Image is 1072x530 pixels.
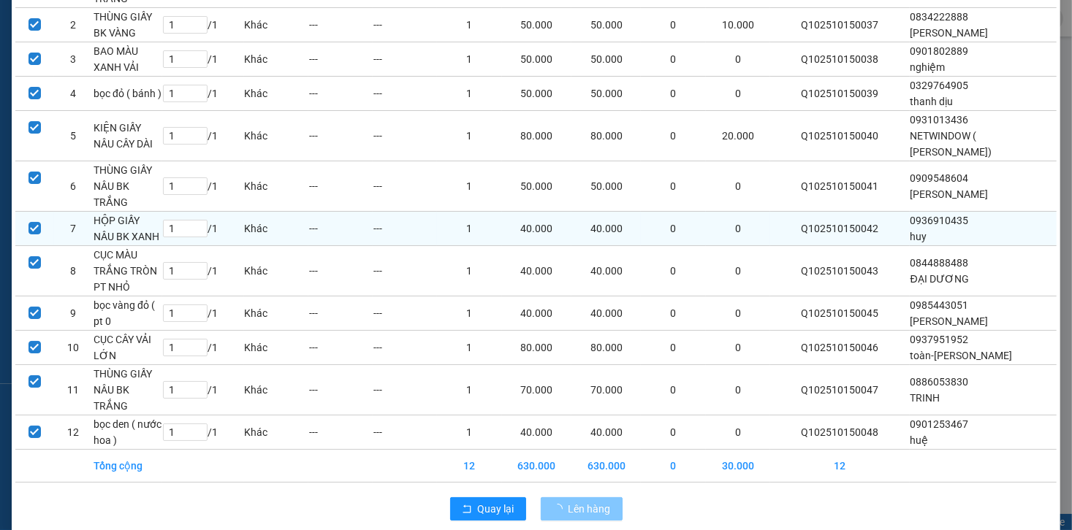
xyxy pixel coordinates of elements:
td: 0 [706,42,770,76]
td: 50.000 [502,42,571,76]
span: [PERSON_NAME] [911,188,989,200]
td: 0 [641,7,705,42]
td: / 1 [162,330,243,364]
span: CR : [11,96,34,111]
td: 0 [641,449,705,482]
td: / 1 [162,42,243,76]
div: Quận 10 [12,12,104,30]
td: --- [308,110,373,161]
td: Q102510150040 [770,110,910,161]
td: 12 [54,415,93,449]
td: bọc đỏ ( bánh ) [93,76,162,110]
td: THÙNG GIẤY NÂU BK TRẮNG [93,161,162,211]
span: Quay lại [478,501,514,517]
td: --- [308,245,373,296]
td: --- [373,110,437,161]
span: thanh dịu [911,96,954,107]
td: 80.000 [571,110,641,161]
td: Q102510150041 [770,161,910,211]
td: 0 [641,330,705,364]
td: THÙNG GIẤY NÂU BK TRẮNG [93,364,162,415]
td: / 1 [162,245,243,296]
td: Khác [244,161,308,211]
td: 1 [437,330,501,364]
td: / 1 [162,76,243,110]
td: 0 [641,296,705,330]
td: --- [308,42,373,76]
td: 0 [706,364,770,415]
td: Khác [244,245,308,296]
button: rollbackQuay lại [450,497,526,521]
td: 40.000 [502,415,571,449]
td: / 1 [162,110,243,161]
span: Lên hàng [569,501,611,517]
span: TRINH [911,392,940,404]
td: --- [373,245,437,296]
td: --- [373,161,437,211]
span: 0329764905 [911,80,969,91]
td: --- [373,7,437,42]
td: 0 [641,76,705,110]
td: 80.000 [502,110,571,161]
td: 40.000 [571,415,641,449]
td: 0 [706,415,770,449]
td: --- [373,330,437,364]
td: / 1 [162,211,243,245]
td: bọc den ( nước hoa ) [93,415,162,449]
span: loading [552,504,569,514]
td: Q102510150037 [770,7,910,42]
td: 0 [641,245,705,296]
td: 50.000 [571,161,641,211]
span: 0931013436 [911,114,969,126]
td: 4 [54,76,93,110]
td: HỘP GIẤY NÂU BK XANH [93,211,162,245]
div: Trạm 114 [115,12,207,47]
td: / 1 [162,296,243,330]
button: Lên hàng [541,497,623,521]
span: nghiệm [911,61,946,73]
td: Q102510150043 [770,245,910,296]
td: --- [308,161,373,211]
span: 0834222888 [911,11,969,23]
td: --- [308,296,373,330]
td: --- [308,76,373,110]
td: 11 [54,364,93,415]
td: 5 [54,110,93,161]
span: Gửi: [12,14,35,29]
td: --- [373,42,437,76]
td: Khác [244,211,308,245]
td: Khác [244,110,308,161]
td: bọc vàng đỏ ( pt 0 [93,296,162,330]
span: Nhận: [115,14,150,29]
td: 630.000 [502,449,571,482]
td: 9 [54,296,93,330]
td: Khác [244,330,308,364]
td: 70.000 [571,364,641,415]
span: 0909548604 [911,172,969,184]
td: Khác [244,42,308,76]
td: 1 [437,110,501,161]
span: [PERSON_NAME] [911,27,989,39]
span: 0937951952 [911,334,969,345]
td: Q102510150039 [770,76,910,110]
td: 70.000 [502,364,571,415]
td: 50.000 [571,7,641,42]
td: / 1 [162,161,243,211]
td: --- [373,364,437,415]
td: 0 [706,330,770,364]
td: 1 [437,7,501,42]
td: 8 [54,245,93,296]
td: Khác [244,415,308,449]
td: 2 [54,7,93,42]
td: 7 [54,211,93,245]
td: Khác [244,7,308,42]
span: huy [911,231,927,242]
span: ĐẠI DƯƠNG [911,273,969,285]
td: Q102510150047 [770,364,910,415]
td: 0 [641,161,705,211]
td: CỤC MÀU TRẮNG TRÒN PT NHỎ [93,245,162,296]
td: 1 [437,364,501,415]
td: / 1 [162,7,243,42]
td: 0 [641,110,705,161]
span: 0985443051 [911,299,969,311]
